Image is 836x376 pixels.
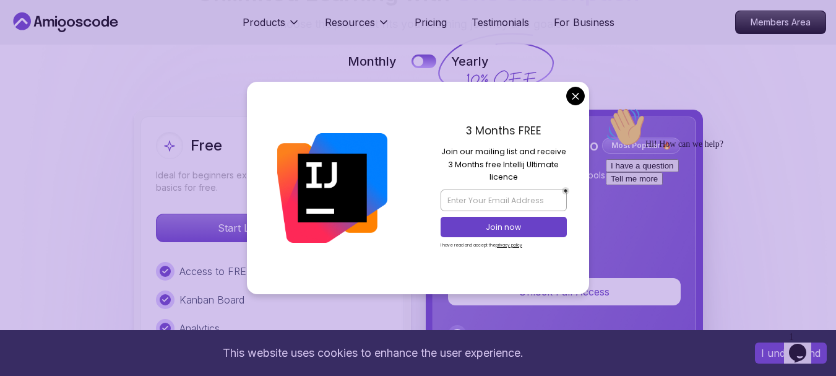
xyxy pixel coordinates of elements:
[5,70,62,83] button: Tell me more
[156,169,389,194] p: Ideal for beginners exploring coding and learning the basics for free.
[735,11,826,34] a: Members Area
[9,339,736,367] div: This website uses cookies to enhance the user experience.
[348,53,397,70] p: Monthly
[156,214,389,242] button: Start Learning for Free
[5,57,78,70] button: I have a question
[755,343,827,364] button: Accept cookies
[448,286,681,298] a: Unlock Full Access
[243,15,300,40] button: Products
[5,5,228,83] div: 👋Hi! How can we help?I have a questionTell me more
[191,136,222,155] h2: Free
[784,326,824,364] iframe: chat widget
[736,11,825,33] p: Members Area
[157,214,388,242] p: Start Learning for Free
[325,15,375,30] p: Resources
[243,15,285,30] p: Products
[601,102,824,320] iframe: chat widget
[415,15,447,30] a: Pricing
[179,264,291,279] p: Access to FREE courses
[554,15,614,30] a: For Business
[179,321,220,336] p: Analytics
[472,15,529,30] a: Testimonials
[5,5,45,45] img: :wave:
[179,292,244,307] p: Kanban Board
[5,37,123,46] span: Hi! How can we help?
[156,222,389,234] a: Start Learning for Free
[325,15,390,40] button: Resources
[472,327,614,342] p: Access To All Premium Courses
